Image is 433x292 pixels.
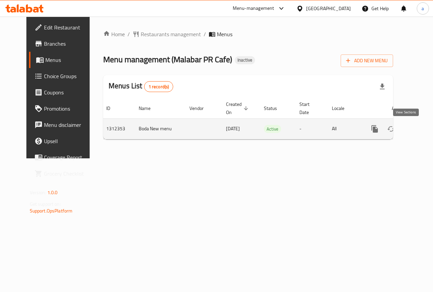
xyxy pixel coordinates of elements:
span: ID [106,104,119,112]
span: Menus [217,30,232,38]
span: Menu management ( Malabar PR Cafe ) [103,52,232,67]
span: Choice Groups [44,72,93,80]
div: Menu-management [233,4,274,13]
a: Branches [29,36,99,52]
button: Add New Menu [341,54,393,67]
span: Active [264,125,281,133]
span: Status [264,104,286,112]
span: Promotions [44,105,93,113]
span: Version: [30,188,46,197]
td: - [294,118,326,139]
a: Edit Restaurant [29,19,99,36]
td: All [326,118,361,139]
button: more [367,121,383,137]
a: Coverage Report [29,149,99,165]
nav: breadcrumb [103,30,393,38]
span: Created On [226,100,250,116]
span: Menus [45,56,93,64]
a: Home [103,30,125,38]
span: [DATE] [226,124,240,133]
span: Locale [332,104,353,112]
span: Add New Menu [346,57,388,65]
span: Menu disclaimer [44,121,93,129]
a: Coupons [29,84,99,100]
a: Promotions [29,100,99,117]
div: Export file [374,78,390,95]
a: Restaurants management [133,30,201,38]
h2: Menus List [109,81,173,92]
span: Coupons [44,88,93,96]
span: Start Date [299,100,318,116]
td: 1312353 [101,118,133,139]
span: Inactive [235,57,255,63]
span: Grocery Checklist [44,170,93,178]
span: Restaurants management [141,30,201,38]
a: Menus [29,52,99,68]
span: Vendor [189,104,212,112]
li: / [128,30,130,38]
div: [GEOGRAPHIC_DATA] [306,5,351,12]
a: Upsell [29,133,99,149]
span: Edit Restaurant [44,23,93,31]
span: 1.0.0 [47,188,58,197]
span: a [421,5,424,12]
a: Choice Groups [29,68,99,84]
div: Total records count [144,81,174,92]
button: Change Status [383,121,399,137]
div: Inactive [235,56,255,64]
span: 1 record(s) [144,84,173,90]
span: Name [139,104,159,112]
li: / [204,30,206,38]
td: Boda New menu [133,118,184,139]
span: Coverage Report [44,153,93,161]
a: Menu disclaimer [29,117,99,133]
span: Upsell [44,137,93,145]
span: Branches [44,40,93,48]
a: Support.OpsPlatform [30,206,73,215]
a: Grocery Checklist [29,165,99,182]
span: Get support on: [30,200,61,208]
